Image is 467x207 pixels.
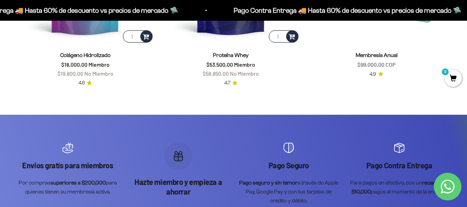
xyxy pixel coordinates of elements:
[370,70,383,78] a: 4.94.9 de 5.0 estrellas
[50,180,106,186] strong: superiores a $200,000
[112,103,143,115] button: Enviar
[441,68,449,76] mark: 0
[8,81,143,100] div: La confirmación de la pureza de los ingredientes.
[17,178,119,196] p: Por compras para quienes tienen su membresía activa.
[8,11,143,27] p: ¿Qué te daría la seguridad final para añadir este producto a tu carrito?
[356,52,398,58] a: Membresía Anual
[231,5,459,16] p: Pago Contra Entrega 🚚 Hasta 60% de descuento vs precios de mercado 🛸
[78,79,92,87] a: 4.84.8 de 5.0 estrellas
[239,180,298,186] strong: Pago seguro y sin temor
[213,52,249,58] a: Proteína Whey
[60,52,111,58] a: Colágeno Hidrolizado
[348,160,450,170] p: Pago Contra Entrega
[8,33,143,51] div: Un aval de expertos o estudios clínicos en la página.
[445,75,462,83] a: 0
[348,178,450,196] p: Para pagos en efectivo, con un pagos al momento de la entrega.
[127,177,230,197] p: Hazte miembro y empieza a ahorrar
[78,79,85,87] span: 4.8
[84,70,113,77] span: No Miembro
[370,70,376,78] span: 4.9
[8,67,143,79] div: Un mensaje de garantía de satisfacción visible.
[357,60,395,69] sale-price: $99.000,00 COP
[88,61,110,68] span: Miembro
[8,53,143,65] div: Más detalles sobre la fecha exacta de entrega.
[348,142,450,196] div: Artículo 4 de 4
[238,142,340,205] div: Artículo 3 de 4
[352,180,449,195] strong: recargo de $10,000
[17,160,119,170] p: Envios gratís para miembros
[206,61,233,68] span: $53.500,00
[224,79,237,87] a: 4.74.7 de 5.0 estrellas
[238,160,340,170] p: Pago Seguro
[234,61,255,68] span: Miembro
[61,61,87,68] span: $18.000,00
[57,70,83,77] span: $19.800,00
[230,70,259,77] span: No Miembro
[224,79,230,87] span: 4.7
[238,178,340,205] p: a través de Apple Pay, Google Pay y con tus tarjetas de crédito y débito.
[113,103,142,115] span: Enviar
[17,142,119,196] div: Artículo 1 de 4
[203,70,229,77] span: $58.850,00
